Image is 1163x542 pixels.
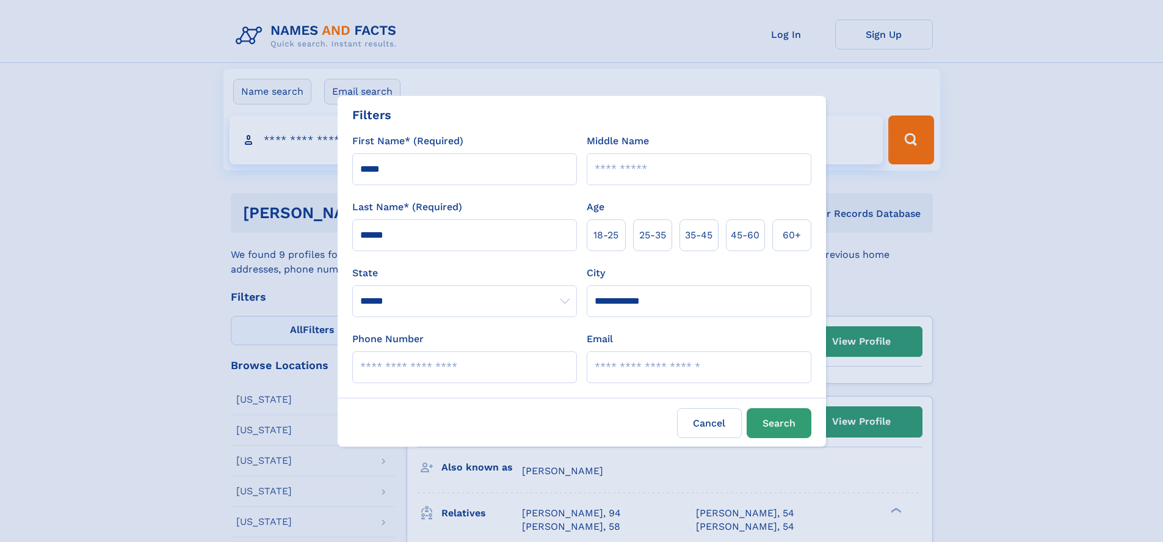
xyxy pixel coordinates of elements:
[587,200,604,214] label: Age
[352,134,463,148] label: First Name* (Required)
[352,332,424,346] label: Phone Number
[731,228,759,243] span: 45‑60
[783,228,801,243] span: 60+
[587,134,649,148] label: Middle Name
[747,408,811,438] button: Search
[593,228,618,243] span: 18‑25
[352,106,391,124] div: Filters
[677,408,742,438] label: Cancel
[352,200,462,214] label: Last Name* (Required)
[639,228,666,243] span: 25‑35
[587,332,613,346] label: Email
[352,266,577,280] label: State
[685,228,712,243] span: 35‑45
[587,266,605,280] label: City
